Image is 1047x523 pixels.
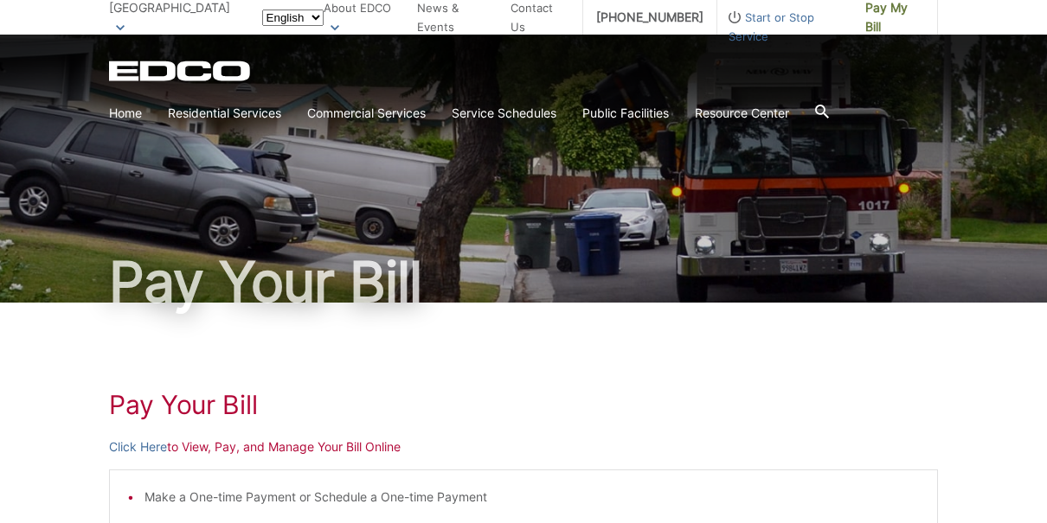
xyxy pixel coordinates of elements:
a: Resource Center [695,104,789,123]
li: Make a One-time Payment or Schedule a One-time Payment [145,488,920,507]
a: Service Schedules [452,104,556,123]
select: Select a language [262,10,324,26]
p: to View, Pay, and Manage Your Bill Online [109,437,938,456]
a: Click Here [109,437,167,456]
a: Public Facilities [582,104,669,123]
a: Commercial Services [307,104,426,123]
h1: Pay Your Bill [109,254,938,309]
a: EDCD logo. Return to the homepage. [109,61,253,81]
a: Home [109,104,142,123]
h1: Pay Your Bill [109,389,938,420]
a: Residential Services [168,104,281,123]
